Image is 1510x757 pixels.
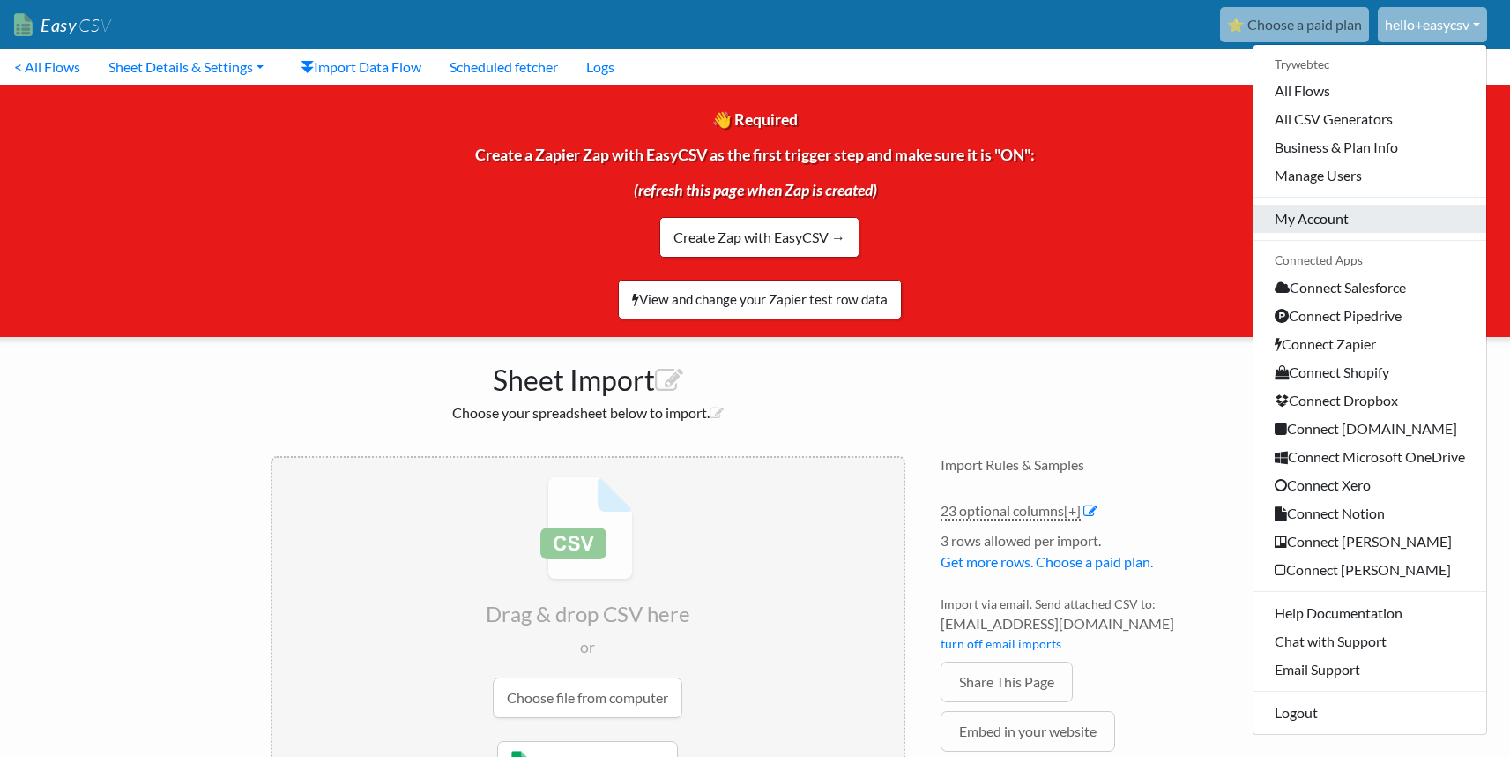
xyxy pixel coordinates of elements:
a: Logs [572,49,629,85]
h4: Import Rules & Samples [941,456,1240,473]
a: Email Support [1253,656,1486,684]
a: hello+easycsv [1378,7,1487,42]
span: [EMAIL_ADDRESS][DOMAIN_NAME] [941,613,1240,634]
a: Connect Dropbox [1253,386,1486,415]
a: Create Zap with EasyCSV → [659,217,859,258]
a: Share This Page [941,662,1073,702]
a: EasyCSV [14,7,111,43]
div: Trywebtec [1253,52,1486,77]
a: Connect Zapier [1253,330,1486,358]
a: Sheet Details & Settings [94,49,278,85]
a: turn off email imports [941,636,1061,651]
h2: Choose your spreadsheet below to import. [271,404,905,421]
a: Import Data Flow [286,49,435,85]
h1: Sheet Import [271,355,905,397]
a: Connect Salesforce [1253,274,1486,302]
a: 23 optional columns[+] [941,502,1081,521]
a: Logout [1253,699,1486,727]
span: 👋 Required Create a Zapier Zap with EasyCSV as the first trigger step and make sure it is "ON": [475,110,1035,241]
a: Get more rows. Choose a paid plan. [941,553,1153,570]
span: CSV [77,14,111,36]
a: Connect [PERSON_NAME] [1253,528,1486,556]
div: Connected Apps [1253,248,1486,273]
a: Connect Microsoft OneDrive [1253,443,1486,471]
li: 3 rows allowed per import. [941,530,1240,581]
a: Connect Shopify [1253,358,1486,386]
a: Chat with Support [1253,627,1486,656]
a: My Account [1253,205,1486,233]
a: Scheduled fetcher [435,49,572,85]
a: All Flows [1253,77,1486,105]
li: Import via email. Send attached CSV to: [941,595,1240,662]
a: Manage Users [1253,161,1486,190]
a: View and change your Zapier test row data [618,280,902,319]
i: (refresh this page when Zap is created) [634,181,877,199]
a: Help Documentation [1253,599,1486,627]
span: [+] [1064,502,1081,519]
a: All CSV Generators [1253,105,1486,133]
a: Connect Notion [1253,499,1486,528]
a: Connect [PERSON_NAME] [1253,556,1486,584]
iframe: Drift Widget Chat Controller [1422,669,1489,736]
a: Connect [DOMAIN_NAME] [1253,415,1486,443]
a: Connect Pipedrive [1253,302,1486,330]
div: hello+easycsv [1253,44,1487,735]
a: ⭐ Choose a paid plan [1220,7,1369,42]
a: Embed in your website [941,711,1115,752]
a: Connect Xero [1253,471,1486,499]
a: Business & Plan Info [1253,133,1486,161]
